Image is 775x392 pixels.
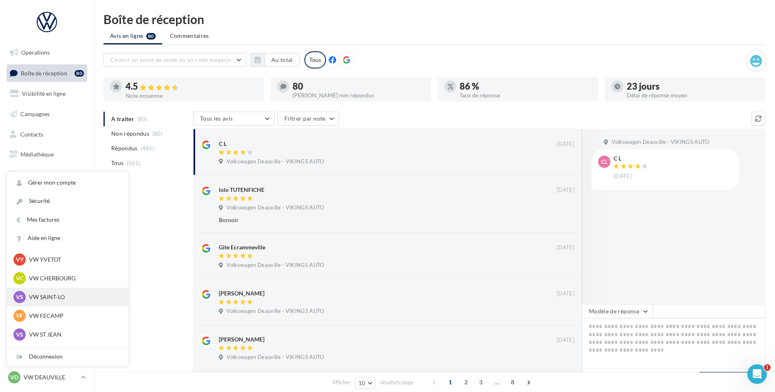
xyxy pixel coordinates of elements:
p: VW DEAUVILLE [24,373,78,381]
div: lolo TUTENFICHE [219,186,264,194]
span: [DATE] [557,187,575,194]
span: [DATE] [557,244,575,251]
span: résultats/page [380,379,414,386]
button: 10 [355,377,376,389]
p: VW YVETOT [29,255,119,264]
span: (485) [141,145,154,152]
div: 23 jours [627,82,759,91]
span: [DATE] [557,141,575,148]
button: Au total [264,53,300,67]
div: [PERSON_NAME] [219,289,264,297]
span: Non répondus [111,130,149,138]
div: 4.5 [125,82,258,91]
span: [DATE] [557,290,575,297]
span: Campagnes [20,110,50,117]
p: VW SAINT-LO [29,293,119,301]
span: [DATE] [557,337,575,344]
span: Volkswagen Deauville - VIKINGS AUTO [227,308,324,315]
span: (565) [127,160,141,166]
div: Note moyenne [125,93,258,99]
div: Taux de réponse [460,92,592,98]
span: Volkswagen Deauville - VIKINGS AUTO [227,354,324,361]
button: Filtrer par note [277,112,339,126]
div: 86 % [460,82,592,91]
span: 3 [474,376,487,389]
span: VY [16,255,24,264]
div: Délai de réponse moyen [627,92,759,98]
p: VW FECAMP [29,312,119,320]
span: VD [10,373,18,381]
a: Calendrier [5,166,89,183]
span: 2 [460,376,473,389]
span: Volkswagen Deauville - VIKINGS AUTO [227,262,324,269]
span: Volkswagen Deauville - VIKINGS AUTO [612,139,709,146]
div: Tous [304,51,326,68]
span: 10 [359,380,365,386]
span: Contacts [20,130,43,137]
div: Boîte de réception [103,13,765,25]
button: Au total [251,53,300,67]
a: Sécurité [7,192,128,210]
button: Choisir un point de vente ou un code magasin [103,53,246,67]
span: Répondus [111,144,138,152]
div: Gite Ecrammeville [219,243,265,251]
span: ... [490,376,503,389]
div: C L [614,156,650,161]
div: C L [219,140,227,148]
span: VF [16,312,23,320]
span: Opérations [21,49,50,56]
span: 8 [506,376,519,389]
span: Tous les avis [200,115,233,122]
span: [DATE] [614,173,632,180]
a: Gérer mon compte [7,174,128,192]
span: Calendrier [20,171,48,178]
span: 1 [444,376,457,389]
button: Modèle de réponse [582,304,653,318]
span: Boîte de réception [21,69,67,76]
span: Médiathèque [20,151,54,158]
span: 1 [764,364,771,371]
div: Bonsoir [219,216,522,224]
p: VW CHERBOURG [29,274,119,282]
div: 80 [75,70,84,77]
a: Mes factures [7,211,128,229]
a: Médiathèque [5,146,89,163]
span: VS [16,293,23,301]
a: Campagnes [5,106,89,123]
div: Déconnexion [7,348,128,366]
div: [PERSON_NAME] non répondus [293,92,425,98]
a: Campagnes DataOnDemand [5,214,89,238]
a: Visibilité en ligne [5,85,89,102]
a: Aide en ligne [7,229,128,247]
span: VC [16,274,24,282]
span: Tous [111,159,123,167]
span: Afficher [332,379,350,386]
div: 80 [293,82,425,91]
span: (80) [152,130,163,137]
div: [PERSON_NAME] [219,335,264,344]
span: Choisir un point de vente ou un code magasin [110,56,231,63]
a: PLV et print personnalisable [5,187,89,211]
a: Opérations [5,44,89,61]
a: Contacts [5,126,89,143]
a: Boîte de réception80 [5,64,89,82]
span: Visibilité en ligne [22,90,66,97]
span: VS [16,330,23,339]
button: Tous les avis [193,112,275,126]
iframe: Intercom live chat [747,364,767,384]
span: Volkswagen Deauville - VIKINGS AUTO [227,204,324,211]
p: VW ST JEAN [29,330,119,339]
a: VD VW DEAUVILLE [7,370,87,385]
span: Commentaires [170,32,209,40]
span: CL [601,158,608,166]
span: Volkswagen Deauville - VIKINGS AUTO [227,158,324,165]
